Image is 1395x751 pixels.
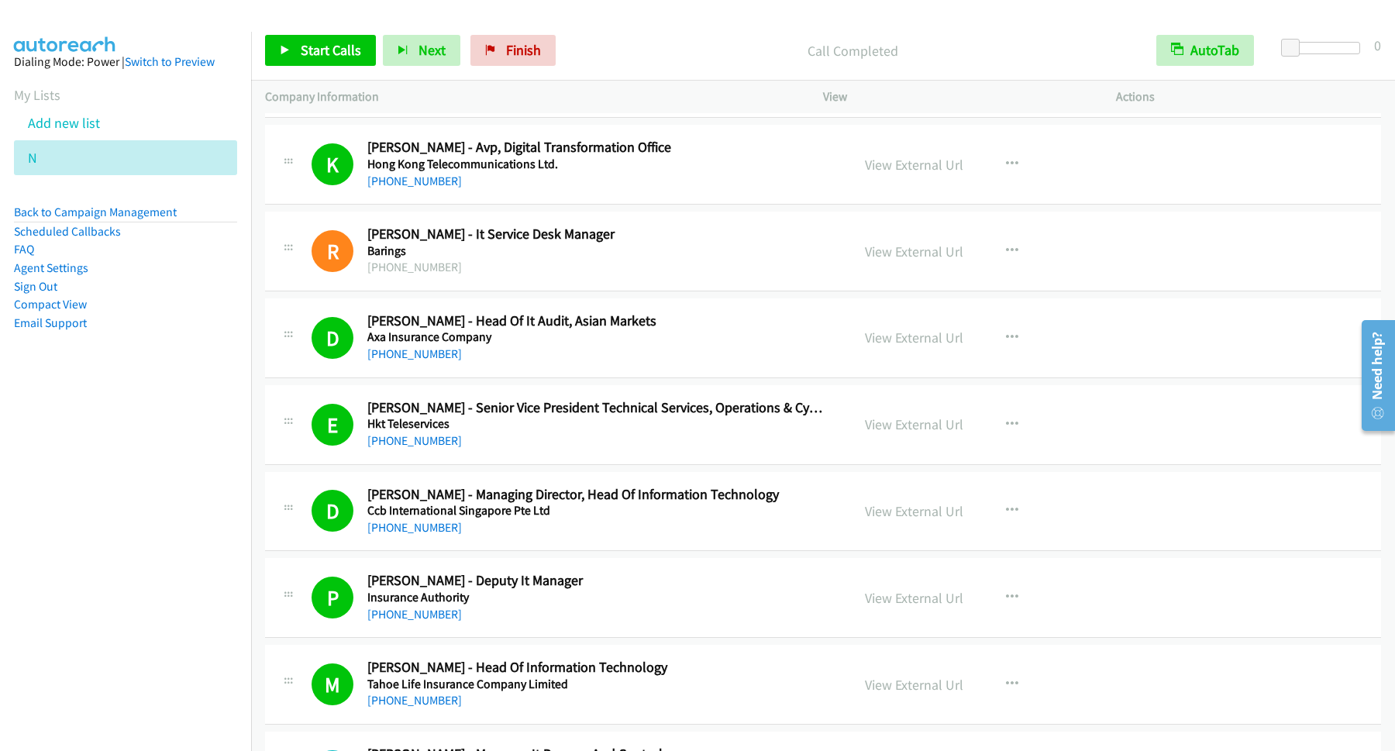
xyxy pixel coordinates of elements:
h5: Insurance Authority [367,590,829,605]
h2: [PERSON_NAME] - Avp, Digital Transformation Office [367,139,829,157]
a: [PHONE_NUMBER] [367,174,462,188]
h5: Axa Insurance Company [367,329,829,345]
a: View External Url [865,676,963,694]
a: Agent Settings [14,260,88,275]
a: My Lists [14,86,60,104]
h5: Hong Kong Telecommunications Ltd. [367,157,829,172]
a: Start Calls [265,35,376,66]
h2: [PERSON_NAME] - Managing Director, Head Of Information Technology [367,486,829,504]
a: Scheduled Callbacks [14,224,121,239]
h2: [PERSON_NAME] - Senior Vice President Technical Services, Operations & Cybersecurity, It [367,399,829,417]
a: Compact View [14,297,87,312]
a: [PHONE_NUMBER] [367,607,462,622]
a: Finish [470,35,556,66]
h5: Hkt Teleservices [367,416,829,432]
h1: K [312,143,353,185]
span: Next [418,41,446,59]
div: 0 [1374,35,1381,56]
h2: [PERSON_NAME] - Deputy It Manager [367,572,829,590]
a: Switch to Preview [125,54,215,69]
p: Call Completed [577,40,1128,61]
h5: Ccb International Singapore Pte Ltd [367,503,829,518]
a: Add new list [28,114,100,132]
div: [PHONE_NUMBER] [367,258,829,277]
a: FAQ [14,242,34,257]
a: Email Support [14,315,87,330]
h5: Barings [367,243,829,259]
p: Company Information [265,88,795,106]
h1: P [312,577,353,618]
div: Dialing Mode: Power | [14,53,237,71]
h2: [PERSON_NAME] - Head Of Information Technology [367,659,829,677]
a: Back to Campaign Management [14,205,177,219]
span: Finish [506,41,541,59]
button: AutoTab [1156,35,1254,66]
h2: [PERSON_NAME] - Head Of It Audit, Asian Markets [367,312,829,330]
h5: Tahoe Life Insurance Company Limited [367,677,829,692]
a: [PHONE_NUMBER] [367,346,462,361]
a: [PHONE_NUMBER] [367,433,462,448]
a: View External Url [865,156,963,174]
a: View External Url [865,329,963,346]
p: Actions [1116,88,1381,106]
p: View [823,88,1088,106]
a: [PHONE_NUMBER] [367,693,462,708]
a: Sign Out [14,279,57,294]
iframe: Resource Center [1352,314,1395,437]
a: View External Url [865,502,963,520]
span: Start Calls [301,41,361,59]
a: [PHONE_NUMBER] [367,520,462,535]
h2: [PERSON_NAME] - It Service Desk Manager [367,226,829,243]
h1: E [312,404,353,446]
h1: D [312,317,353,359]
a: View External Url [865,415,963,433]
h1: R [312,230,353,272]
a: View External Url [865,589,963,607]
a: View External Url [865,243,963,260]
h1: M [312,663,353,705]
a: N [28,149,37,167]
h1: D [312,490,353,532]
button: Next [383,35,460,66]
